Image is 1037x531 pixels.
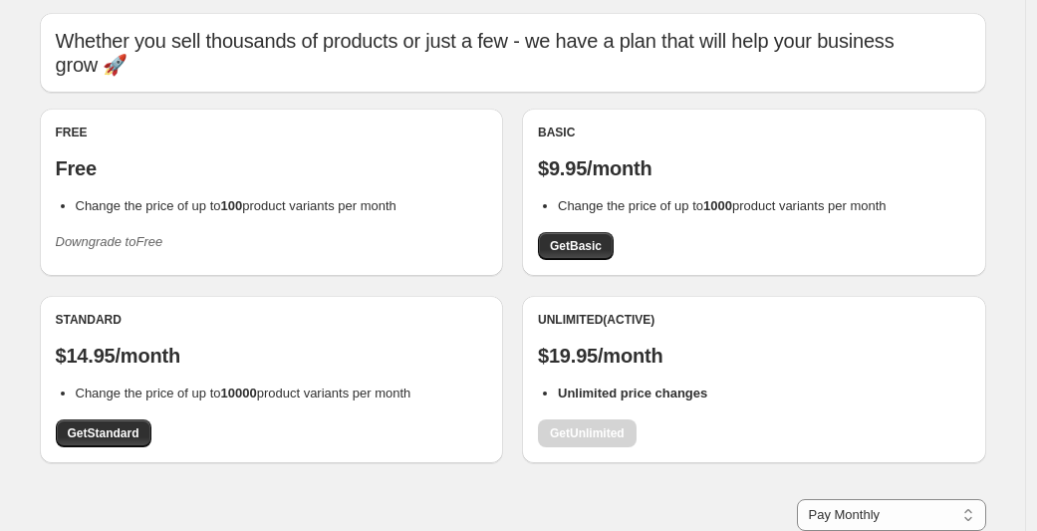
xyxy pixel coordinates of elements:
[538,344,970,368] p: $19.95/month
[538,312,970,328] div: Unlimited (Active)
[56,125,488,140] div: Free
[550,238,602,254] span: Get Basic
[538,125,970,140] div: Basic
[76,198,396,213] span: Change the price of up to product variants per month
[538,232,614,260] a: GetBasic
[538,156,970,180] p: $9.95/month
[221,198,243,213] b: 100
[56,156,488,180] p: Free
[56,312,488,328] div: Standard
[56,29,970,77] p: Whether you sell thousands of products or just a few - we have a plan that will help your busines...
[68,425,139,441] span: Get Standard
[221,386,257,400] b: 10000
[56,234,163,249] i: Downgrade to Free
[703,198,732,213] b: 1000
[56,419,151,447] a: GetStandard
[558,386,707,400] b: Unlimited price changes
[76,386,411,400] span: Change the price of up to product variants per month
[56,344,488,368] p: $14.95/month
[558,198,887,213] span: Change the price of up to product variants per month
[44,226,175,258] button: Downgrade toFree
